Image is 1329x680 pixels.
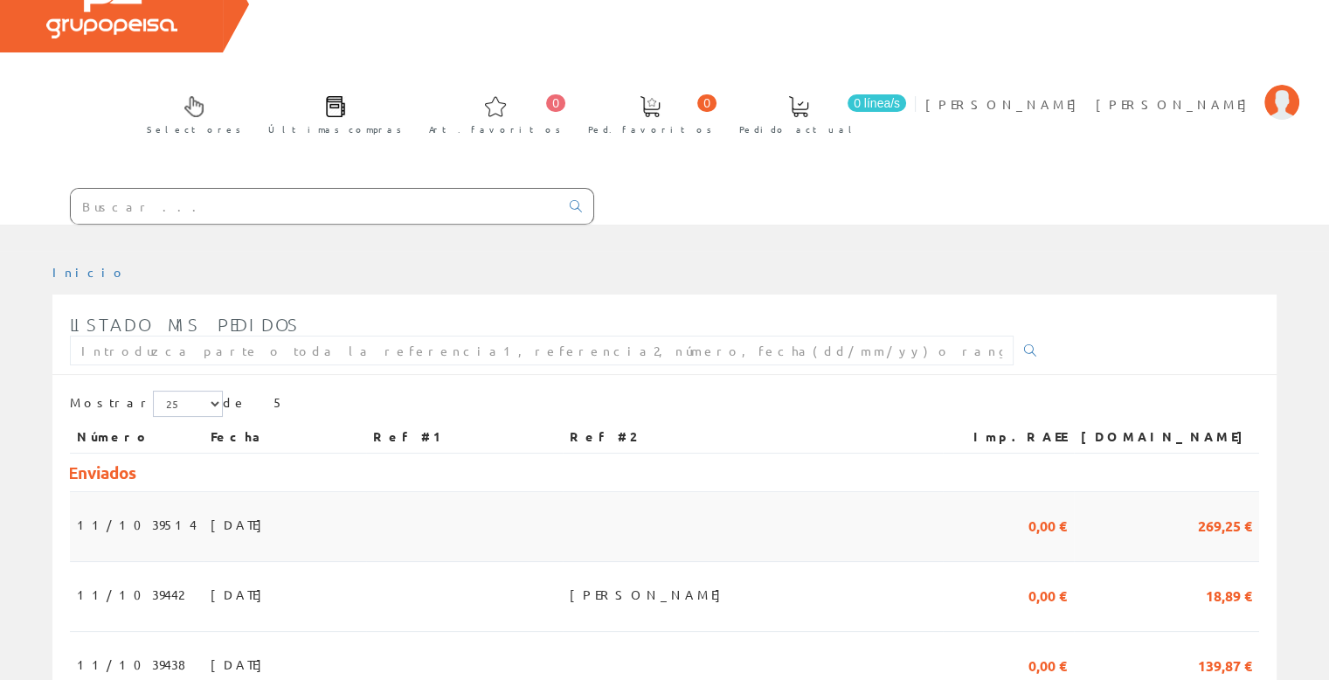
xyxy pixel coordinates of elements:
[739,121,858,138] span: Pedido actual
[1198,649,1252,679] span: 139,87 €
[722,81,910,145] a: 0 línea/s Pedido actual
[546,94,565,112] span: 0
[1074,421,1259,453] th: [DOMAIN_NAME]
[204,421,366,453] th: Fecha
[129,81,250,145] a: Selectores
[366,421,563,453] th: Ref #1
[211,579,271,609] span: [DATE]
[925,95,1256,113] span: [PERSON_NAME] [PERSON_NAME]
[1028,649,1067,679] span: 0,00 €
[211,649,271,679] span: [DATE]
[70,391,223,417] label: Mostrar
[153,391,223,417] select: Mostrar
[70,314,300,335] span: Listado mis pedidos
[570,579,730,609] span: [PERSON_NAME]
[697,94,716,112] span: 0
[77,649,185,679] span: 11/1039438
[52,264,127,280] a: Inicio
[147,121,241,138] span: Selectores
[70,391,1259,421] div: de 5
[77,579,183,609] span: 11/1039442
[848,94,906,112] span: 0 línea/s
[268,121,402,138] span: Últimas compras
[68,461,136,483] span: Enviados
[70,336,1014,365] input: Introduzca parte o toda la referencia1, referencia2, número, fecha(dd/mm/yy) o rango de fechas(dd...
[563,421,943,453] th: Ref #2
[588,121,712,138] span: Ped. favoritos
[429,121,561,138] span: Art. favoritos
[1206,579,1252,609] span: 18,89 €
[1198,510,1252,539] span: 269,25 €
[1028,510,1067,539] span: 0,00 €
[943,421,1074,453] th: Imp.RAEE
[77,510,197,539] span: 11/1039514
[251,81,411,145] a: Últimas compras
[70,421,204,453] th: Número
[925,81,1299,98] a: [PERSON_NAME] [PERSON_NAME]
[71,189,559,224] input: Buscar ...
[1028,579,1067,609] span: 0,00 €
[211,510,271,539] span: [DATE]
